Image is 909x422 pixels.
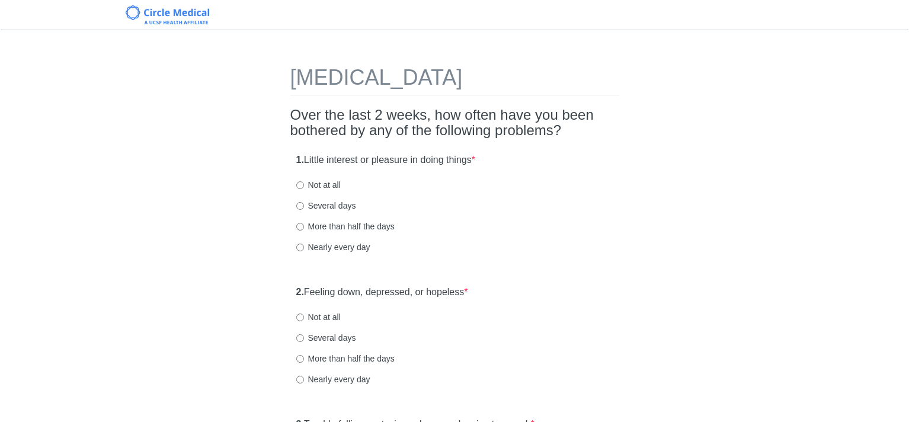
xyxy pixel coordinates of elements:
[296,332,356,344] label: Several days
[296,181,304,189] input: Not at all
[296,220,395,232] label: More than half the days
[296,155,304,165] strong: 1.
[296,311,341,323] label: Not at all
[296,200,356,212] label: Several days
[296,179,341,191] label: Not at all
[296,287,304,297] strong: 2.
[296,244,304,251] input: Nearly every day
[126,5,209,24] img: Circle Medical Logo
[296,154,475,167] label: Little interest or pleasure in doing things
[296,353,395,365] label: More than half the days
[296,314,304,321] input: Not at all
[296,376,304,383] input: Nearly every day
[296,202,304,210] input: Several days
[290,107,619,139] h2: Over the last 2 weeks, how often have you been bothered by any of the following problems?
[296,223,304,231] input: More than half the days
[296,286,468,299] label: Feeling down, depressed, or hopeless
[296,373,370,385] label: Nearly every day
[296,334,304,342] input: Several days
[296,241,370,253] label: Nearly every day
[296,355,304,363] input: More than half the days
[290,66,619,95] h1: [MEDICAL_DATA]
